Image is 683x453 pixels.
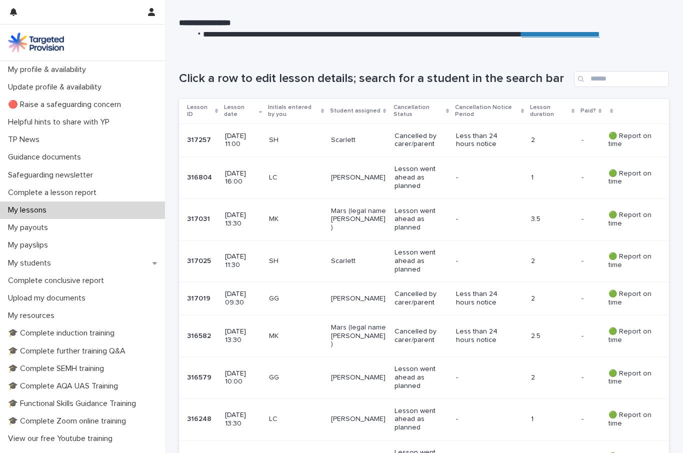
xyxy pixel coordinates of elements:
[4,240,56,250] p: My payslips
[581,371,585,382] p: -
[394,407,448,432] p: Lesson went ahead as planned
[608,369,653,386] p: 🟢 Report on time
[225,369,261,386] p: [DATE] 10:00
[331,136,386,144] p: Scarlett
[455,102,518,120] p: Cancellation Notice Period
[581,171,585,182] p: -
[4,170,101,180] p: Safeguarding newsletter
[581,292,585,303] p: -
[456,132,511,149] p: Less than 24 hours notice
[581,413,585,423] p: -
[531,373,573,382] p: 2
[4,65,94,74] p: My profile & availability
[331,207,386,232] p: Mars (legal name [PERSON_NAME])
[4,100,129,109] p: 🔴 Raise a safeguarding concern
[4,416,134,426] p: 🎓 Complete Zoom online training
[581,255,585,265] p: -
[331,373,386,382] p: [PERSON_NAME]
[4,152,89,162] p: Guidance documents
[8,32,64,52] img: M5nRWzHhSzIhMunXDL62
[580,105,596,116] p: Paid?
[456,173,511,182] p: -
[608,169,653,186] p: 🟢 Report on time
[393,102,443,120] p: Cancellation Status
[531,215,573,223] p: 3.5
[331,173,386,182] p: [PERSON_NAME]
[4,434,120,443] p: View our free Youtube training
[225,132,261,149] p: [DATE] 11:00
[179,240,669,281] tr: 317025317025 [DATE] 11:30SHScarlettLesson went ahead as planned-2-- 🟢 Report on time
[4,258,59,268] p: My students
[608,132,653,149] p: 🟢 Report on time
[330,105,380,116] p: Student assigned
[530,102,568,120] p: Lesson duration
[581,330,585,340] p: -
[394,327,448,344] p: Cancelled by carer/parent
[225,252,261,269] p: [DATE] 11:30
[4,276,112,285] p: Complete conclusive report
[4,311,62,320] p: My resources
[4,82,109,92] p: Update profile & availability
[394,132,448,149] p: Cancelled by carer/parent
[394,290,448,307] p: Cancelled by carer/parent
[179,198,669,240] tr: 317031317031 [DATE] 13:30MKMars (legal name [PERSON_NAME])Lesson went ahead as planned-3.5-- 🟢 Re...
[531,173,573,182] p: 1
[608,327,653,344] p: 🟢 Report on time
[531,294,573,303] p: 2
[179,398,669,440] tr: 316248316248 [DATE] 13:30LC[PERSON_NAME]Lesson went ahead as planned-1-- 🟢 Report on time
[268,102,318,120] p: Initials entered by you
[394,165,448,190] p: Lesson went ahead as planned
[187,102,212,120] p: Lesson ID
[269,373,323,382] p: GG
[531,257,573,265] p: 2
[4,205,54,215] p: My lessons
[225,411,261,428] p: [DATE] 13:30
[269,415,323,423] p: LC
[4,328,122,338] p: 🎓 Complete induction training
[269,215,323,223] p: MK
[225,290,261,307] p: [DATE] 09:30
[394,248,448,273] p: Lesson went ahead as planned
[531,332,573,340] p: 2.5
[4,346,133,356] p: 🎓 Complete further training Q&A
[574,71,669,87] input: Search
[456,415,511,423] p: -
[608,252,653,269] p: 🟢 Report on time
[608,411,653,428] p: 🟢 Report on time
[456,327,511,344] p: Less than 24 hours notice
[4,223,56,232] p: My payouts
[225,211,261,228] p: [DATE] 13:30
[608,211,653,228] p: 🟢 Report on time
[187,292,212,303] p: 317019
[179,315,669,356] tr: 316582316582 [DATE] 13:30MKMars (legal name [PERSON_NAME])Cancelled by carer/parentLess than 24 h...
[331,323,386,348] p: Mars (legal name [PERSON_NAME])
[269,136,323,144] p: SH
[179,71,570,86] h1: Click a row to edit lesson details; search for a student in the search bar
[4,293,93,303] p: Upload my documents
[4,135,47,144] p: TP News
[187,371,213,382] p: 316579
[187,330,213,340] p: 316582
[269,332,323,340] p: MK
[331,294,386,303] p: [PERSON_NAME]
[456,290,511,307] p: Less than 24 hours notice
[269,294,323,303] p: GG
[179,357,669,398] tr: 316579316579 [DATE] 10:00GG[PERSON_NAME]Lesson went ahead as planned-2-- 🟢 Report on time
[4,117,117,127] p: Helpful hints to share with YP
[4,399,144,408] p: 🎓 Functional Skills Guidance Training
[187,413,213,423] p: 316248
[187,134,213,144] p: 317257
[581,134,585,144] p: -
[225,169,261,186] p: [DATE] 16:00
[394,365,448,390] p: Lesson went ahead as planned
[4,188,104,197] p: Complete a lesson report
[179,123,669,157] tr: 317257317257 [DATE] 11:00SHScarlettCancelled by carer/parentLess than 24 hours notice2-- 🟢 Report...
[187,171,214,182] p: 316804
[187,213,212,223] p: 317031
[531,136,573,144] p: 2
[179,282,669,315] tr: 317019317019 [DATE] 09:30GG[PERSON_NAME]Cancelled by carer/parentLess than 24 hours notice2-- 🟢 R...
[456,215,511,223] p: -
[269,257,323,265] p: SH
[187,255,213,265] p: 317025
